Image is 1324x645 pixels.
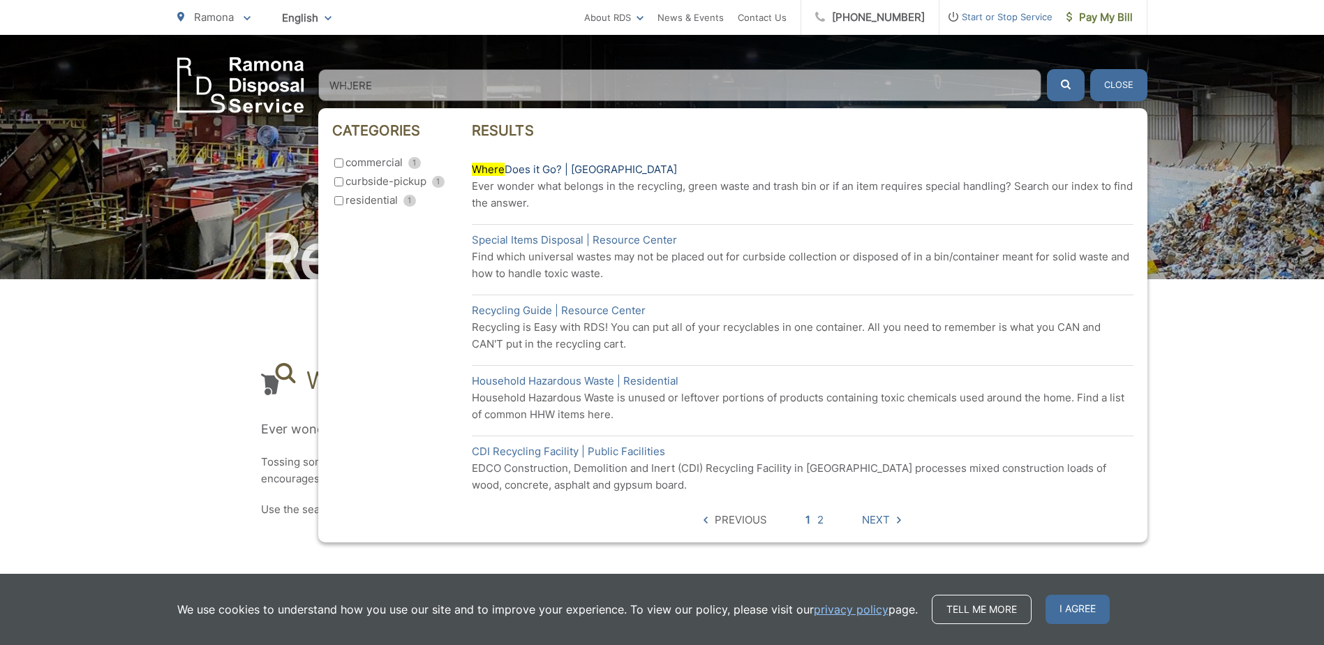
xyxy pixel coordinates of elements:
[814,601,888,618] a: privacy policy
[472,178,1133,212] p: Ever wonder what belongs in the recycling, green waste and trash bin or if an item requires speci...
[472,373,678,390] a: Household Hazardous Waste | Residential
[805,512,810,528] a: 1
[472,390,1133,423] p: Household Hazardous Waste is unused or leftover portions of products containing toxic chemicals u...
[177,57,304,113] a: EDCD logo. Return to the homepage.
[738,9,787,26] a: Contact Us
[334,196,343,205] input: residential 1
[472,122,1133,139] h3: Results
[334,177,343,186] input: curbside-pickup 1
[318,69,1041,101] input: Search
[584,9,644,26] a: About RDS
[177,601,918,618] p: We use cookies to understand how you use our site and to improve your experience. To view our pol...
[194,10,234,24] span: Ramona
[345,192,398,209] span: residential
[657,9,724,26] a: News & Events
[403,195,416,207] span: 1
[1046,595,1110,624] span: I agree
[472,302,646,319] a: Recycling Guide | Resource Center
[715,512,767,528] span: Previous
[862,512,890,528] span: Next
[332,122,472,139] h3: Categories
[261,501,1064,518] p: Use the search box below to determine the best way to discard the materials you no longer need.
[472,163,505,176] mark: Where
[862,512,901,528] a: Next
[472,460,1133,494] p: EDCO Construction, Demolition and Inert (CDI) Recycling Facility in [GEOGRAPHIC_DATA] processes m...
[472,319,1133,353] p: Recycling is Easy with RDS! You can put all of your recyclables in one container. All you need to...
[408,157,421,169] span: 1
[272,6,342,30] span: English
[472,443,665,460] a: CDI Recycling Facility | Public Facilities
[817,512,824,528] a: 2
[345,154,403,171] span: commercial
[472,232,677,249] a: Special Items Disposal | Resource Center
[1066,9,1133,26] span: Pay My Bill
[472,249,1133,282] p: Find which universal wastes may not be placed out for curbside collection or disposed of in a bin...
[932,595,1032,624] a: Tell me more
[334,158,343,168] input: commercial 1
[306,366,511,394] h1: Where Does it Go?
[261,419,1064,440] p: Ever wonder what belongs in the recycling, green waste and trash bin or if an item requires speci...
[1090,69,1147,101] button: Close
[1047,69,1085,101] button: Submit the search query.
[177,222,1147,292] h2: Resource Center
[472,161,677,178] a: WhereDoes it Go? | [GEOGRAPHIC_DATA]
[432,176,445,188] span: 1
[345,173,426,190] span: curbside-pickup
[261,454,1064,487] p: Tossing something out can be confusing. Knowing what goes where helps to reduce the amount of was...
